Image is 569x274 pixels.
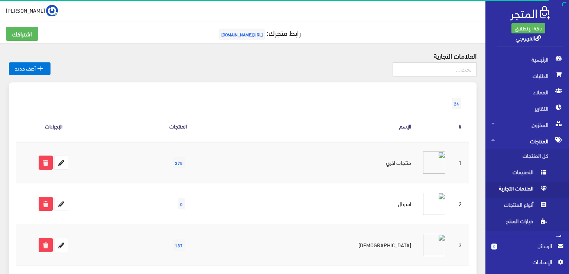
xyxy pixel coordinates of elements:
[491,51,563,68] span: الرئيسية
[491,215,548,231] span: خيارات المنتج
[423,193,445,215] img: edit
[491,231,563,247] span: التسويق
[393,62,477,76] input: بحث...
[173,157,185,168] span: 278
[485,133,569,149] a: المنتجات
[485,149,569,166] a: كل المنتجات
[451,225,469,266] td: 3
[485,117,569,133] a: المخزون
[491,117,563,133] span: المخزون
[36,64,45,73] i: 
[491,133,563,149] span: المنتجات
[6,6,45,15] span: [PERSON_NAME]
[485,100,569,117] a: التقارير
[452,98,461,109] span: 24
[451,183,469,225] td: 2
[491,258,563,270] a: اﻹعدادات
[503,242,552,250] span: الرسائل
[510,6,550,20] img: .
[178,198,185,209] span: 0
[193,183,417,225] td: امبريال
[423,234,445,256] img: edit
[451,111,469,142] th: #
[485,215,569,231] a: خيارات المنتج
[9,52,477,59] h4: العلامات التجارية
[491,244,497,249] span: 0
[46,5,58,17] img: ...
[485,84,569,100] a: العملاء
[485,166,569,182] a: التصنيفات
[485,182,569,198] a: العلامات التجارية
[193,225,417,266] td: [DEMOGRAPHIC_DATA]
[491,182,548,198] span: العلامات التجارية
[491,100,563,117] span: التقارير
[423,151,445,174] img: edit
[193,111,417,142] th: الإسم
[173,239,185,251] span: 137
[491,166,548,182] span: التصنيفات
[485,198,569,215] a: أنواع المنتجات
[451,142,469,183] td: 1
[217,26,301,39] a: رابط متجرك:[URL][DOMAIN_NAME]
[491,68,563,84] span: الطلبات
[497,258,552,266] span: اﻹعدادات
[485,68,569,84] a: الطلبات
[511,23,545,33] a: باقة الإنطلاق
[6,27,38,41] a: اشتراكك
[193,142,417,183] td: منتجات اخري
[485,51,569,68] a: الرئيسية
[6,4,58,16] a: ... [PERSON_NAME]
[491,149,548,166] span: كل المنتجات
[16,111,91,142] th: الإجراءات
[91,111,193,142] th: المنتجات
[491,242,563,258] a: 0 الرسائل
[9,62,51,75] a: أضف جديد
[491,198,548,215] span: أنواع المنتجات
[219,29,265,40] span: [URL][DOMAIN_NAME]
[516,32,541,43] a: القهوجي
[491,84,563,100] span: العملاء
